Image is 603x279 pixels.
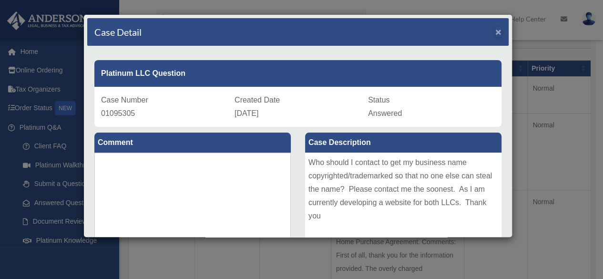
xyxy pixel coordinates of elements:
[235,96,280,104] span: Created Date
[235,109,258,117] span: [DATE]
[495,26,501,37] span: ×
[94,25,142,39] h4: Case Detail
[368,96,389,104] span: Status
[305,133,501,153] label: Case Description
[101,96,148,104] span: Case Number
[101,109,135,117] span: 01095305
[94,133,291,153] label: Comment
[368,109,402,117] span: Answered
[495,27,501,37] button: Close
[94,60,501,87] div: Platinum LLC Question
